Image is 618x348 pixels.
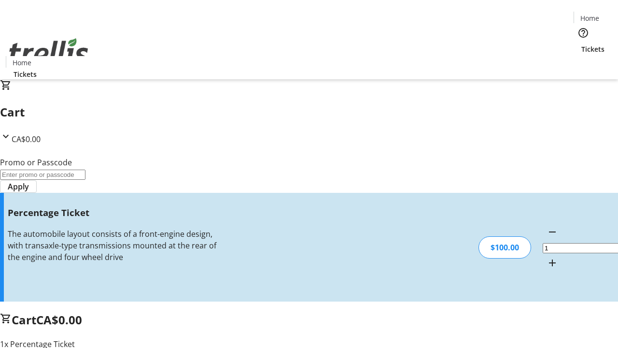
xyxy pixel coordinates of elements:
button: Increment by one [543,253,562,273]
span: Apply [8,181,29,192]
div: The automobile layout consists of a front-engine design, with transaxle-type transmissions mounte... [8,228,219,263]
span: Home [13,58,31,68]
div: $100.00 [478,236,531,259]
h3: Percentage Ticket [8,206,219,219]
a: Home [6,58,37,68]
span: Home [580,13,599,23]
button: Decrement by one [543,222,562,242]
span: CA$0.00 [36,312,82,328]
img: Orient E2E Organization SeylOnxuSj's Logo [6,28,92,76]
span: Tickets [14,69,37,79]
button: Cart [574,54,593,73]
button: Help [574,23,593,43]
a: Tickets [574,44,612,54]
a: Tickets [6,69,44,79]
a: Home [574,13,605,23]
span: CA$0.00 [12,134,41,145]
span: Tickets [581,44,604,54]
